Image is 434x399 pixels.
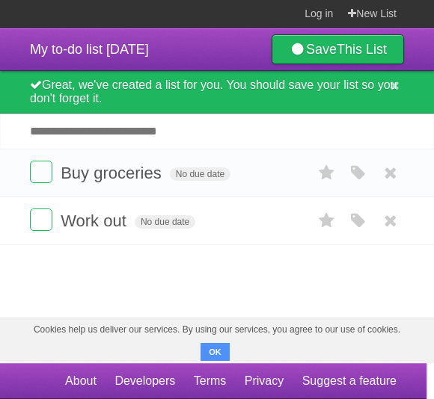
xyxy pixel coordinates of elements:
a: Developers [114,367,175,395]
a: About [65,367,97,395]
label: Star task [313,161,341,185]
label: Done [30,208,52,231]
a: Privacy [245,367,284,395]
label: Done [30,161,52,183]
a: Terms [194,367,227,395]
button: OK [201,343,230,361]
span: My to-do list [DATE] [30,42,149,57]
span: No due date [170,167,230,181]
span: No due date [135,215,195,229]
span: Work out [61,211,130,230]
a: Suggest a feature [302,367,397,395]
a: SaveThis List [272,34,404,64]
b: This List [337,42,387,57]
span: Cookies help us deliver our services. By using our services, you agree to our use of cookies. [19,318,415,341]
label: Star task [313,208,341,233]
span: Buy groceries [61,164,165,182]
